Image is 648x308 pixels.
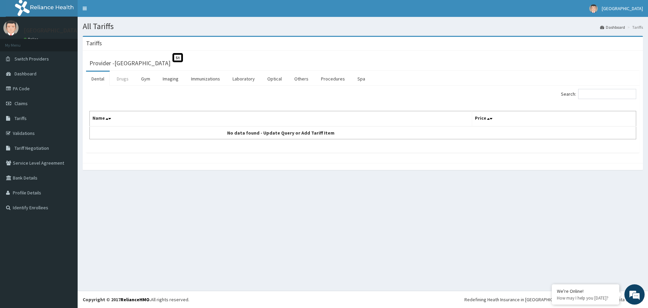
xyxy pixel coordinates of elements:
[262,72,287,86] a: Optical
[602,5,643,11] span: [GEOGRAPHIC_DATA]
[589,4,598,13] img: User Image
[227,72,260,86] a: Laboratory
[15,100,28,106] span: Claims
[24,37,40,42] a: Online
[78,291,648,308] footer: All rights reserved.
[136,72,156,86] a: Gym
[557,288,614,294] div: We're Online!
[24,27,79,33] p: [GEOGRAPHIC_DATA]
[600,24,625,30] a: Dashboard
[578,89,636,99] input: Search:
[464,296,643,303] div: Redefining Heath Insurance in [GEOGRAPHIC_DATA] using Telemedicine and Data Science!
[15,115,27,121] span: Tariffs
[172,53,183,62] span: St
[15,145,49,151] span: Tariff Negotiation
[83,22,643,31] h1: All Tariffs
[90,126,472,139] td: No data found - Update Query or Add Tariff Item
[186,72,225,86] a: Immunizations
[83,297,151,303] strong: Copyright © 2017 .
[89,60,170,66] h3: Provider - [GEOGRAPHIC_DATA]
[86,40,102,46] h3: Tariffs
[3,20,19,35] img: User Image
[557,295,614,301] p: How may I help you today?
[120,297,150,303] a: RelianceHMO
[352,72,371,86] a: Spa
[626,24,643,30] li: Tariffs
[472,111,636,127] th: Price
[15,71,36,77] span: Dashboard
[561,89,636,99] label: Search:
[111,72,134,86] a: Drugs
[316,72,350,86] a: Procedures
[90,111,472,127] th: Name
[86,72,110,86] a: Dental
[157,72,184,86] a: Imaging
[15,56,49,62] span: Switch Providers
[289,72,314,86] a: Others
